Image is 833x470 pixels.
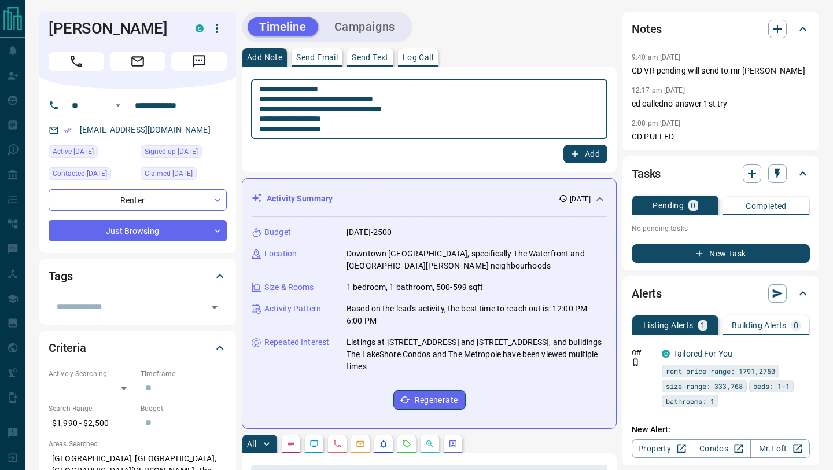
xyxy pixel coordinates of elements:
p: Actively Searching: [49,369,135,379]
div: condos.ca [196,24,204,32]
div: Mon Aug 11 2025 [49,145,135,161]
div: Notes [632,15,810,43]
span: Signed up [DATE] [145,146,198,157]
div: Fri Jul 11 2025 [49,167,135,183]
p: CD VR pending will send to mr [PERSON_NAME] [632,65,810,77]
p: Send Email [296,53,338,61]
p: 1 bedroom, 1 bathroom, 500-599 sqft [347,281,484,293]
p: Search Range: [49,403,135,414]
h2: Alerts [632,284,662,303]
div: Just Browsing [49,220,227,241]
p: Activity Pattern [264,303,321,315]
p: [DATE] [570,194,591,204]
div: Criteria [49,334,227,362]
p: 0 [691,201,695,210]
h2: Tasks [632,164,661,183]
div: Tue Aug 12 2025 [141,167,227,183]
svg: Push Notification Only [632,358,640,366]
div: Tags [49,262,227,290]
svg: Emails [356,439,365,449]
h1: [PERSON_NAME] [49,19,178,38]
span: rent price range: 1791,2750 [666,365,775,377]
button: Open [207,299,223,315]
p: 1 [701,321,705,329]
p: Size & Rooms [264,281,314,293]
span: Contacted [DATE] [53,168,107,179]
div: Thu Jul 10 2025 [141,145,227,161]
h2: Notes [632,20,662,38]
p: CD PULLED [632,131,810,143]
div: Alerts [632,280,810,307]
span: Email [110,52,165,71]
p: Location [264,248,297,260]
button: Regenerate [393,390,466,410]
svg: Agent Actions [448,439,458,449]
p: Add Note [247,53,282,61]
p: Completed [746,202,787,210]
svg: Opportunities [425,439,434,449]
p: [DATE]-2500 [347,226,392,238]
div: condos.ca [662,350,670,358]
p: Areas Searched: [49,439,227,449]
p: Activity Summary [267,193,333,205]
p: 2:08 pm [DATE] [632,119,681,127]
p: No pending tasks [632,220,810,237]
span: Claimed [DATE] [145,168,193,179]
h2: Criteria [49,339,86,357]
button: Open [111,98,125,112]
p: 0 [794,321,798,329]
svg: Lead Browsing Activity [309,439,319,449]
a: [EMAIL_ADDRESS][DOMAIN_NAME] [80,125,211,134]
p: Listing Alerts [643,321,694,329]
svg: Calls [333,439,342,449]
a: Property [632,439,691,458]
button: Campaigns [323,17,407,36]
svg: Requests [402,439,411,449]
p: Building Alerts [732,321,787,329]
svg: Listing Alerts [379,439,388,449]
p: New Alert: [632,424,810,436]
p: 9:40 am [DATE] [632,53,681,61]
p: Downtown [GEOGRAPHIC_DATA], specifically The Waterfront and [GEOGRAPHIC_DATA][PERSON_NAME] neighb... [347,248,607,272]
p: Log Call [403,53,433,61]
a: Tailored For You [673,349,732,358]
p: Based on the lead's activity, the best time to reach out is: 12:00 PM - 6:00 PM [347,303,607,327]
p: $1,990 - $2,500 [49,414,135,433]
p: cd calledno answer 1st try [632,98,810,110]
p: All [247,440,256,448]
p: Budget [264,226,291,238]
div: Tasks [632,160,810,188]
span: Message [171,52,227,71]
div: Activity Summary[DATE] [252,188,607,210]
a: Mr.Loft [750,439,810,458]
h2: Tags [49,267,72,285]
p: Pending [653,201,684,210]
button: Timeline [248,17,318,36]
svg: Notes [286,439,296,449]
span: bathrooms: 1 [666,395,714,407]
p: 12:17 pm [DATE] [632,86,685,94]
span: beds: 1-1 [753,380,790,392]
p: Repeated Interest [264,336,329,348]
button: New Task [632,244,810,263]
svg: Email Verified [64,126,72,134]
p: Budget: [141,403,227,414]
p: Timeframe: [141,369,227,379]
div: Renter [49,189,227,211]
button: Add [563,145,607,163]
p: Listings at [STREET_ADDRESS] and [STREET_ADDRESS], and buildings The LakeShore Condos and The Met... [347,336,607,373]
p: Send Text [352,53,389,61]
span: size range: 333,768 [666,380,743,392]
a: Condos [691,439,750,458]
span: Active [DATE] [53,146,94,157]
p: Off [632,348,655,358]
span: Call [49,52,104,71]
